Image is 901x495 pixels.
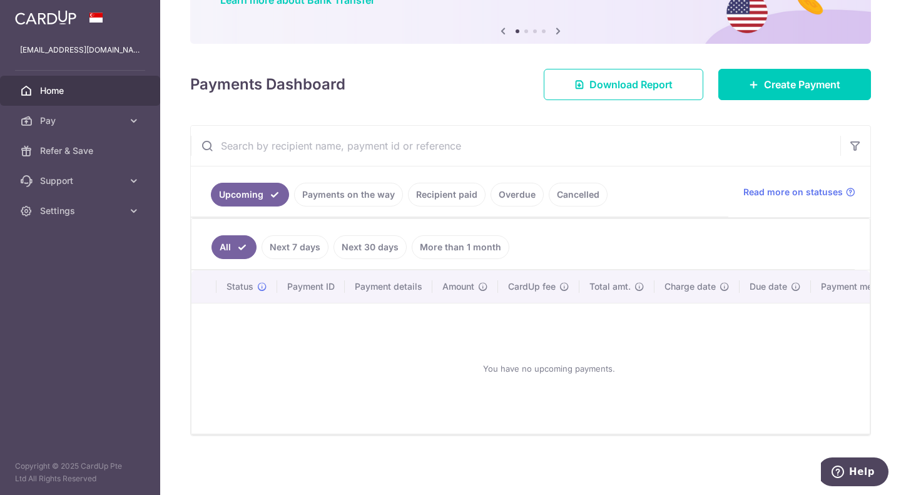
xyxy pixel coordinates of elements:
span: Refer & Save [40,145,123,157]
span: Charge date [664,280,716,293]
a: Download Report [544,69,703,100]
span: Support [40,175,123,187]
span: Due date [750,280,787,293]
input: Search by recipient name, payment id or reference [191,126,840,166]
span: Home [40,84,123,97]
th: Payment ID [277,270,345,303]
span: Amount [442,280,474,293]
h4: Payments Dashboard [190,73,345,96]
a: More than 1 month [412,235,509,259]
a: Read more on statuses [743,186,855,198]
a: All [211,235,257,259]
span: Pay [40,115,123,127]
a: Create Payment [718,69,871,100]
span: CardUp fee [508,280,556,293]
a: Next 7 days [262,235,328,259]
a: Upcoming [211,183,289,207]
span: Download Report [589,77,673,92]
span: Create Payment [764,77,840,92]
a: Recipient paid [408,183,486,207]
a: Next 30 days [333,235,407,259]
span: Settings [40,205,123,217]
span: Read more on statuses [743,186,843,198]
a: Cancelled [549,183,608,207]
a: Overdue [491,183,544,207]
a: Payments on the way [294,183,403,207]
img: CardUp [15,10,76,25]
iframe: Opens a widget where you can find more information [821,457,888,489]
div: You have no upcoming payments. [206,314,891,424]
span: Status [227,280,253,293]
span: Total amt. [589,280,631,293]
th: Payment details [345,270,432,303]
p: [EMAIL_ADDRESS][DOMAIN_NAME] [20,44,140,56]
